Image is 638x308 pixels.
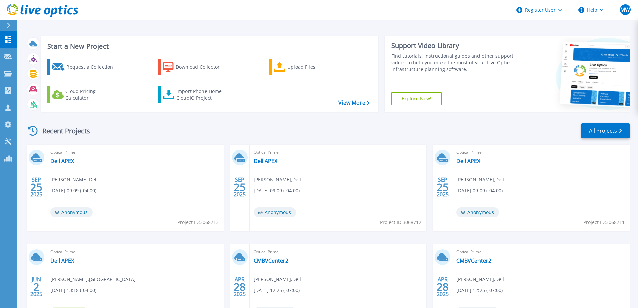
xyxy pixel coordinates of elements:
[177,219,219,226] span: Project ID: 3068713
[50,187,96,194] span: [DATE] 09:09 (-04:00)
[437,184,449,190] span: 25
[287,60,341,74] div: Upload Files
[456,287,503,294] span: [DATE] 12:25 (-07:00)
[620,7,630,12] span: MW
[65,88,119,101] div: Cloud Pricing Calculator
[254,207,296,217] span: Anonymous
[50,257,74,264] a: Dell APEX
[33,284,39,290] span: 2
[30,175,43,199] div: SEP 2025
[456,149,626,156] span: Optical Prime
[50,176,98,183] span: [PERSON_NAME] , Dell
[50,158,74,164] a: Dell APEX
[380,219,421,226] span: Project ID: 3068712
[176,88,228,101] div: Import Phone Home CloudIQ Project
[338,100,369,106] a: View More
[583,219,625,226] span: Project ID: 3068711
[581,123,630,138] a: All Projects
[391,41,516,50] div: Support Video Library
[50,248,220,256] span: Optical Prime
[47,86,122,103] a: Cloud Pricing Calculator
[456,176,504,183] span: [PERSON_NAME] , Dell
[436,275,449,299] div: APR 2025
[391,53,516,73] div: Find tutorials, instructional guides and other support videos to help you make the most of your L...
[456,187,503,194] span: [DATE] 09:09 (-04:00)
[456,158,480,164] a: Dell APEX
[234,184,246,190] span: 25
[254,149,423,156] span: Optical Prime
[269,59,343,75] a: Upload Files
[254,287,300,294] span: [DATE] 12:25 (-07:00)
[50,276,136,283] span: [PERSON_NAME] , [GEOGRAPHIC_DATA]
[176,60,229,74] div: Download Collector
[437,284,449,290] span: 28
[233,275,246,299] div: APR 2025
[50,149,220,156] span: Optical Prime
[254,187,300,194] span: [DATE] 09:09 (-04:00)
[456,207,499,217] span: Anonymous
[30,275,43,299] div: JUN 2025
[254,176,301,183] span: [PERSON_NAME] , Dell
[254,276,301,283] span: [PERSON_NAME] , Dell
[456,248,626,256] span: Optical Prime
[30,184,42,190] span: 25
[50,287,96,294] span: [DATE] 13:18 (-04:00)
[50,207,93,217] span: Anonymous
[254,248,423,256] span: Optical Prime
[47,43,369,50] h3: Start a New Project
[26,123,99,139] div: Recent Projects
[158,59,233,75] a: Download Collector
[233,175,246,199] div: SEP 2025
[456,276,504,283] span: [PERSON_NAME] , Dell
[436,175,449,199] div: SEP 2025
[391,92,442,105] a: Explore Now!
[66,60,120,74] div: Request a Collection
[47,59,122,75] a: Request a Collection
[456,257,491,264] a: CMBVCenter2
[254,257,288,264] a: CMBVCenter2
[234,284,246,290] span: 28
[254,158,277,164] a: Dell APEX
